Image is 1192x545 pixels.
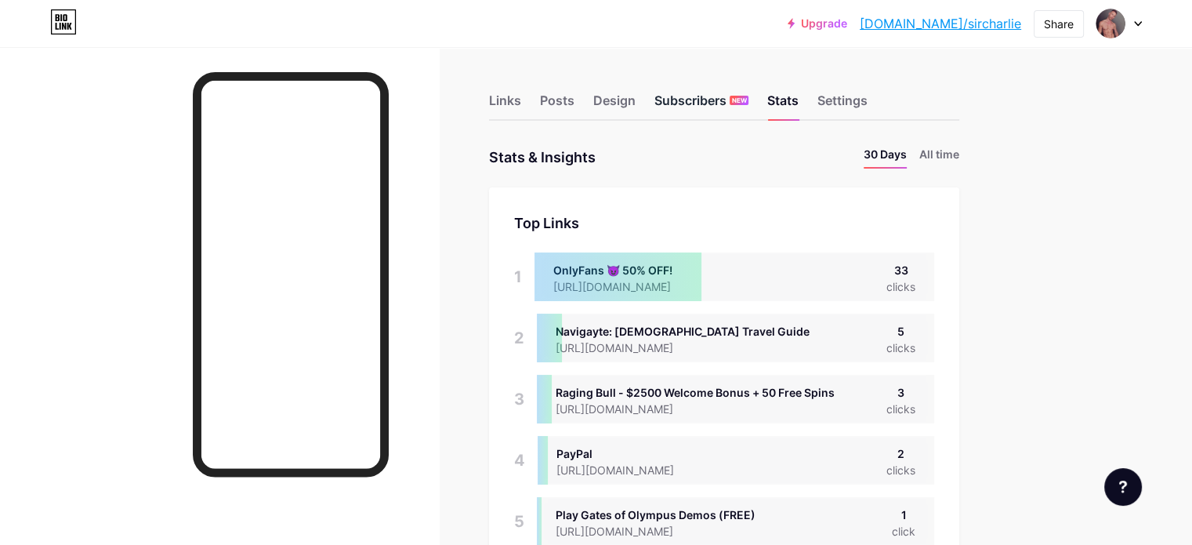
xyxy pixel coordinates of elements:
[556,445,699,462] div: PayPal
[25,41,38,53] img: website_grey.svg
[886,384,915,401] div: 3
[788,17,847,30] a: Upgrade
[886,445,915,462] div: 2
[886,462,915,478] div: clicks
[41,41,172,53] div: Domain: [DOMAIN_NAME]
[540,91,574,119] div: Posts
[556,340,810,356] div: [URL][DOMAIN_NAME]
[892,507,915,523] div: 1
[25,25,38,38] img: logo_orange.svg
[1096,9,1125,38] img: sircharlie
[886,340,915,356] div: clicks
[767,91,799,119] div: Stats
[919,146,959,169] li: All time
[556,462,699,478] div: [URL][DOMAIN_NAME]
[860,14,1021,33] a: [DOMAIN_NAME]/sircharlie
[886,323,915,340] div: 5
[556,507,755,523] div: Play Gates of Olympus Demos (FREE)
[732,96,747,105] span: NEW
[654,91,748,119] div: Subscribers
[1044,16,1074,32] div: Share
[489,146,596,169] div: Stats & Insights
[817,91,868,119] div: Settings
[156,91,168,104] img: tab_keywords_by_traffic_grey.svg
[514,375,524,423] div: 3
[514,253,522,301] div: 1
[42,91,55,104] img: tab_domain_overview_orange.svg
[593,91,636,119] div: Design
[892,523,915,540] div: click
[44,25,77,38] div: v 4.0.24
[489,91,521,119] div: Links
[514,436,525,485] div: 4
[556,523,755,540] div: [URL][DOMAIN_NAME]
[60,93,140,103] div: Domain Overview
[556,323,810,340] div: Navigayte: [DEMOGRAPHIC_DATA] Travel Guide
[864,146,907,169] li: 30 Days
[173,93,264,103] div: Keywords by Traffic
[886,401,915,417] div: clicks
[886,262,915,278] div: 33
[886,278,915,295] div: clicks
[514,314,524,362] div: 2
[514,213,934,234] div: Top Links
[556,401,835,417] div: [URL][DOMAIN_NAME]
[556,384,835,401] div: Raging Bull - $2500 Welcome Bonus + 50 Free Spins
